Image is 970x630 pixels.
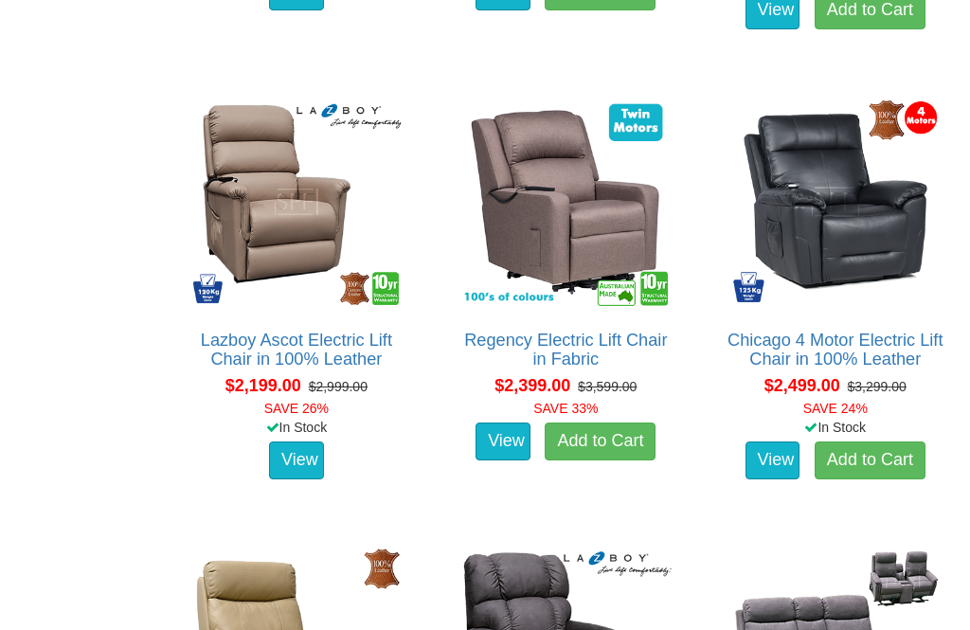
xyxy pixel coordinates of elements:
[464,331,667,369] a: Regency Electric Lift Chair in Fabric
[815,441,925,479] a: Add to Cart
[711,418,960,437] div: In Stock
[494,376,570,395] span: $2,399.00
[848,379,907,394] del: $3,299.00
[476,423,530,460] a: View
[225,376,301,395] span: $2,199.00
[727,331,943,369] a: Chicago 4 Motor Electric Lift Chair in 100% Leather
[726,92,945,312] img: Chicago 4 Motor Electric Lift Chair in 100% Leather
[187,92,406,312] img: Lazboy Ascot Electric Lift Chair in 100% Leather
[578,379,637,394] del: $3,599.00
[264,401,329,416] font: SAVE 26%
[533,401,598,416] font: SAVE 33%
[309,379,368,394] del: $2,999.00
[745,441,800,479] a: View
[269,441,324,479] a: View
[172,418,421,437] div: In Stock
[764,376,840,395] span: $2,499.00
[803,401,868,416] font: SAVE 24%
[201,331,392,369] a: Lazboy Ascot Electric Lift Chair in 100% Leather
[545,423,656,460] a: Add to Cart
[456,92,675,312] img: Regency Electric Lift Chair in Fabric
